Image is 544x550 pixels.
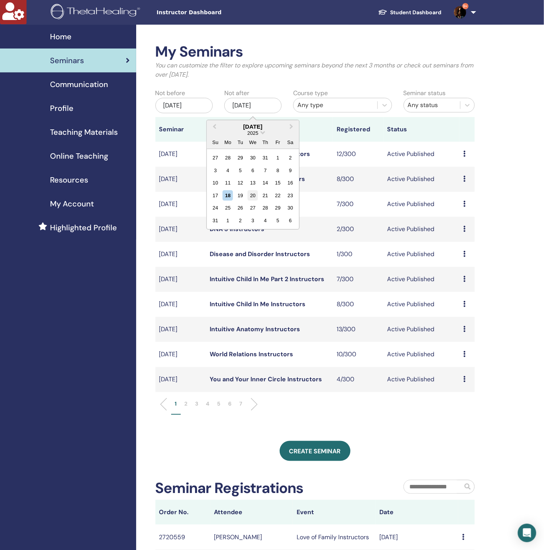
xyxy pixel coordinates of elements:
[285,178,295,188] div: Choose Saturday, August 16th, 2025
[235,178,245,188] div: Choose Tuesday, August 12th, 2025
[235,190,245,201] div: Choose Tuesday, August 19th, 2025
[384,217,460,242] td: Active Published
[209,151,297,226] div: Month August, 2025
[235,203,245,213] div: Choose Tuesday, August 26th, 2025
[375,525,458,550] td: [DATE]
[384,192,460,217] td: Active Published
[333,317,384,342] td: 13/300
[185,400,188,408] p: 2
[224,98,282,113] div: [DATE]
[260,137,270,148] div: Th
[408,101,456,110] div: Any status
[378,9,387,15] img: graduation-cap-white.svg
[50,150,108,162] span: Online Teaching
[240,400,243,408] p: 7
[155,480,304,497] h2: Seminar Registrations
[210,275,324,283] a: Intuitive Child In Me Part 2 Instructors
[375,500,458,525] th: Date
[333,217,384,242] td: 2/300
[210,137,220,148] div: Su
[235,137,245,148] div: Tu
[50,102,73,114] span: Profile
[297,101,374,110] div: Any type
[50,79,108,90] span: Communication
[50,126,118,138] span: Teaching Materials
[210,325,300,333] a: Intuitive Anatomy Instructors
[235,153,245,163] div: Choose Tuesday, July 29th, 2025
[155,98,213,113] div: [DATE]
[155,217,206,242] td: [DATE]
[248,137,258,148] div: We
[384,242,460,267] td: Active Published
[384,142,460,167] td: Active Published
[155,43,475,61] h2: My Seminars
[155,142,206,167] td: [DATE]
[207,123,299,130] div: [DATE]
[155,525,210,550] td: 2720559
[155,342,206,367] td: [DATE]
[50,174,88,186] span: Resources
[155,242,206,267] td: [DATE]
[285,203,295,213] div: Choose Saturday, August 30th, 2025
[333,142,384,167] td: 12/300
[223,190,233,201] div: Choose Monday, August 18th, 2025
[155,292,206,317] td: [DATE]
[285,137,295,148] div: Sa
[223,203,233,213] div: Choose Monday, August 25th, 2025
[518,524,536,542] div: Open Intercom Messenger
[333,292,384,317] td: 8/300
[155,367,206,392] td: [DATE]
[195,400,199,408] p: 3
[248,215,258,226] div: Choose Wednesday, September 3rd, 2025
[223,153,233,163] div: Choose Monday, July 28th, 2025
[155,117,206,142] th: Seminar
[217,400,221,408] p: 5
[223,178,233,188] div: Choose Monday, August 11th, 2025
[286,121,298,133] button: Next Month
[210,250,310,258] a: Disease and Disorder Instructors
[248,165,258,176] div: Choose Wednesday, August 6th, 2025
[384,167,460,192] td: Active Published
[333,267,384,292] td: 7/300
[293,525,375,550] td: Love of Family Instructors
[333,367,384,392] td: 4/300
[206,120,299,230] div: Choose Date
[293,89,328,98] label: Course type
[50,31,72,42] span: Home
[285,190,295,201] div: Choose Saturday, August 23rd, 2025
[235,165,245,176] div: Choose Tuesday, August 5th, 2025
[210,190,220,201] div: Choose Sunday, August 17th, 2025
[384,117,460,142] th: Status
[260,215,270,226] div: Choose Thursday, September 4th, 2025
[260,165,270,176] div: Choose Thursday, August 7th, 2025
[210,215,220,226] div: Choose Sunday, August 31st, 2025
[333,342,384,367] td: 10/300
[462,3,469,9] span: 9+
[273,190,283,201] div: Choose Friday, August 22nd, 2025
[229,400,232,408] p: 6
[289,447,341,455] span: Create seminar
[210,153,220,163] div: Choose Sunday, July 27th, 2025
[293,500,375,525] th: Event
[210,525,293,550] td: [PERSON_NAME]
[223,165,233,176] div: Choose Monday, August 4th, 2025
[155,89,185,98] label: Not before
[50,222,117,233] span: Highlighted Profile
[210,165,220,176] div: Choose Sunday, August 3rd, 2025
[210,300,305,308] a: Intuitive Child In Me Instructors
[50,198,94,210] span: My Account
[223,137,233,148] div: Mo
[260,178,270,188] div: Choose Thursday, August 14th, 2025
[247,130,258,136] span: 2025
[384,342,460,367] td: Active Published
[210,203,220,213] div: Choose Sunday, August 24th, 2025
[333,167,384,192] td: 8/300
[175,400,177,408] p: 1
[273,165,283,176] div: Choose Friday, August 8th, 2025
[155,61,475,79] p: You can customize the filter to explore upcoming seminars beyond the next 3 months or check out s...
[384,292,460,317] td: Active Published
[333,192,384,217] td: 7/300
[248,153,258,163] div: Choose Wednesday, July 30th, 2025
[210,178,220,188] div: Choose Sunday, August 10th, 2025
[51,4,143,21] img: logo.png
